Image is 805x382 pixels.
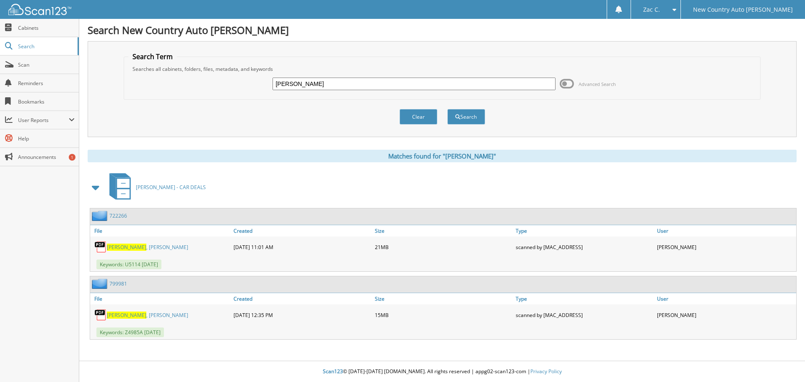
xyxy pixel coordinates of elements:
[18,135,75,142] span: Help
[323,368,343,375] span: Scan123
[107,312,188,319] a: [PERSON_NAME], [PERSON_NAME]
[373,239,514,255] div: 21MB
[373,307,514,323] div: 15MB
[107,244,146,251] span: [PERSON_NAME]
[763,342,805,382] iframe: Chat Widget
[8,4,71,15] img: scan123-logo-white.svg
[447,109,485,125] button: Search
[18,153,75,161] span: Announcements
[18,24,75,31] span: Cabinets
[128,52,177,61] legend: Search Term
[136,184,206,191] span: [PERSON_NAME] - CAR DEALS
[94,309,107,321] img: PDF.png
[655,225,796,236] a: User
[109,212,127,219] a: 722266
[107,244,188,251] a: [PERSON_NAME], [PERSON_NAME]
[655,307,796,323] div: [PERSON_NAME]
[231,307,373,323] div: [DATE] 12:35 PM
[88,23,797,37] h1: Search New Country Auto [PERSON_NAME]
[69,154,75,161] div: 1
[400,109,437,125] button: Clear
[88,150,797,162] div: Matches found for "[PERSON_NAME]"
[514,239,655,255] div: scanned by [MAC_ADDRESS]
[79,361,805,382] div: © [DATE]-[DATE] [DOMAIN_NAME]. All rights reserved | appg02-scan123-com |
[18,80,75,87] span: Reminders
[96,327,164,337] span: Keywords: Z4985A [DATE]
[18,43,73,50] span: Search
[579,81,616,87] span: Advanced Search
[92,278,109,289] img: folder2.png
[231,225,373,236] a: Created
[514,293,655,304] a: Type
[18,98,75,105] span: Bookmarks
[94,241,107,253] img: PDF.png
[655,239,796,255] div: [PERSON_NAME]
[530,368,562,375] a: Privacy Policy
[655,293,796,304] a: User
[90,225,231,236] a: File
[643,7,660,12] span: Zac C.
[514,307,655,323] div: scanned by [MAC_ADDRESS]
[373,293,514,304] a: Size
[109,280,127,287] a: 799981
[18,61,75,68] span: Scan
[231,293,373,304] a: Created
[231,239,373,255] div: [DATE] 11:01 AM
[128,65,756,73] div: Searches all cabinets, folders, files, metadata, and keywords
[18,117,69,124] span: User Reports
[90,293,231,304] a: File
[104,171,206,204] a: [PERSON_NAME] - CAR DEALS
[92,210,109,221] img: folder2.png
[96,260,161,269] span: Keywords: U5114 [DATE]
[514,225,655,236] a: Type
[107,312,146,319] span: [PERSON_NAME]
[693,7,793,12] span: New Country Auto [PERSON_NAME]
[373,225,514,236] a: Size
